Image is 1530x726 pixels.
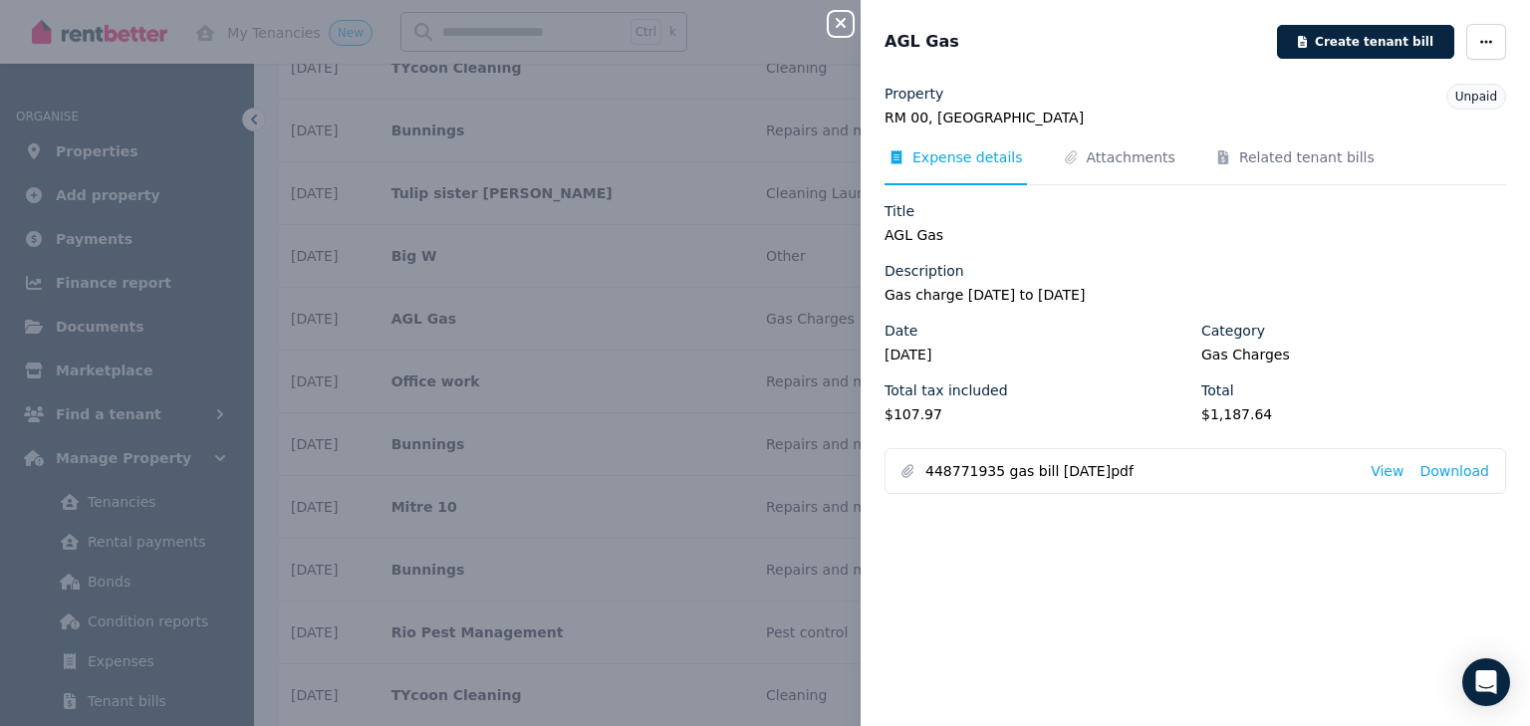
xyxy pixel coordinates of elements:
span: Unpaid [1455,90,1497,104]
span: Attachments [1087,147,1175,167]
span: AGL Gas [885,30,959,54]
legend: $107.97 [885,404,1189,424]
label: Total [1201,380,1234,400]
label: Date [885,321,917,341]
span: Expense details [912,147,1023,167]
span: 448771935 gas bill [DATE]pdf [925,461,1355,481]
label: Total tax included [885,380,1008,400]
a: Download [1419,461,1489,481]
legend: [DATE] [885,345,1189,364]
legend: RM 00, [GEOGRAPHIC_DATA] [885,108,1506,127]
label: Title [885,201,914,221]
label: Property [885,84,943,104]
button: Create tenant bill [1277,25,1454,59]
div: Open Intercom Messenger [1462,658,1510,706]
legend: Gas Charges [1201,345,1506,364]
span: Related tenant bills [1239,147,1375,167]
nav: Tabs [885,147,1506,185]
label: Category [1201,321,1265,341]
legend: AGL Gas [885,225,1506,245]
legend: Gas charge [DATE] to [DATE] [885,285,1506,305]
legend: $1,187.64 [1201,404,1506,424]
label: Description [885,261,964,281]
a: View [1371,461,1403,481]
